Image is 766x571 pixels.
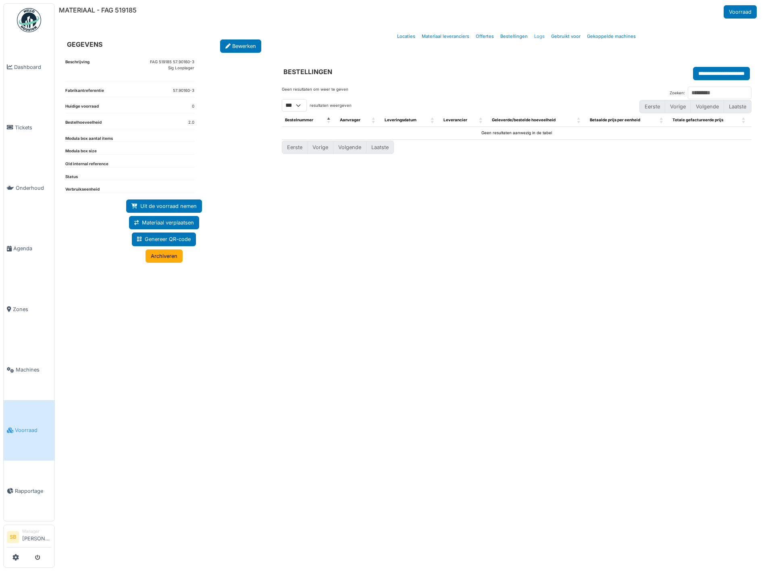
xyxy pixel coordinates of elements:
[418,27,473,46] a: Materiaal leveranciers
[7,528,51,548] a: SB Manager[PERSON_NAME]
[4,339,54,400] a: Machines
[310,103,352,109] label: resultaten weergeven
[7,531,19,543] li: SB
[282,127,751,140] td: Geen resultaten aanwezig in de tabel
[724,5,757,19] a: Voorraad
[4,158,54,218] a: Onderhoud
[132,233,196,246] a: Genereer QR-code
[394,27,418,46] a: Locaties
[173,88,194,94] dd: 57.90160-3
[220,39,261,53] a: Bewerken
[65,136,113,142] dt: Modula box aantal items
[65,59,90,81] dt: Beschrijving
[670,90,685,96] label: Zoeken:
[4,279,54,339] a: Zones
[65,174,78,180] dt: Status
[385,118,416,122] span: Leveringsdatum
[282,141,751,154] nav: pagination
[65,148,97,154] dt: Modula box size
[479,114,484,127] span: Leverancier: Activate to sort
[577,114,582,127] span: Geleverde/bestelde hoeveelheid: Activate to sort
[65,120,102,129] dt: Bestelhoeveelheid
[22,528,51,534] div: Manager
[22,528,51,546] li: [PERSON_NAME]
[639,100,751,113] nav: pagination
[4,97,54,158] a: Tickets
[282,87,348,99] div: Geen resultaten om weer te geven
[548,27,584,46] a: Gebruikt voor
[65,187,100,193] dt: Verbruikseenheid
[188,120,194,126] dd: 2.0
[590,118,640,122] span: Betaalde prijs per eenheid
[497,27,531,46] a: Bestellingen
[146,249,183,263] a: Archiveren
[672,118,723,122] span: Totale gefactureerde prijs
[67,41,102,48] h6: GEGEVENS
[340,118,360,122] span: Aanvrager
[372,114,377,127] span: Aanvrager: Activate to sort
[492,118,556,122] span: Geleverde/bestelde hoeveelheid
[431,114,435,127] span: Leveringsdatum: Activate to sort
[129,216,199,229] a: Materiaal verplaatsen
[15,426,51,434] span: Voorraad
[531,27,548,46] a: Logs
[443,118,467,122] span: Leverancier
[65,104,99,113] dt: Huidige voorraad
[65,161,108,167] dt: Old internal reference
[16,184,51,192] span: Onderhoud
[4,37,54,97] a: Dashboard
[15,487,51,495] span: Rapportage
[4,400,54,461] a: Voorraad
[283,68,332,76] h6: BESTELLINGEN
[13,305,51,313] span: Zones
[660,114,664,127] span: Betaalde prijs per eenheid: Activate to sort
[4,461,54,521] a: Rapportage
[17,8,41,32] img: Badge_color-CXgf-gQk.svg
[285,118,313,122] span: Bestelnummer
[150,59,194,71] p: FAG 519185 57.90160-3 Sig Looplager
[65,88,104,97] dt: Fabrikantreferentie
[15,124,51,131] span: Tickets
[13,245,51,252] span: Agenda
[4,218,54,279] a: Agenda
[742,114,747,127] span: Totale gefactureerde prijs: Activate to sort
[126,199,202,213] a: Uit de voorraad nemen
[14,63,51,71] span: Dashboard
[59,6,137,14] h6: MATERIAAL - FAG 519185
[584,27,639,46] a: Gekoppelde machines
[473,27,497,46] a: Offertes
[327,114,332,127] span: Bestelnummer: Activate to invert sorting
[16,366,51,374] span: Machines
[192,104,194,110] dd: 0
